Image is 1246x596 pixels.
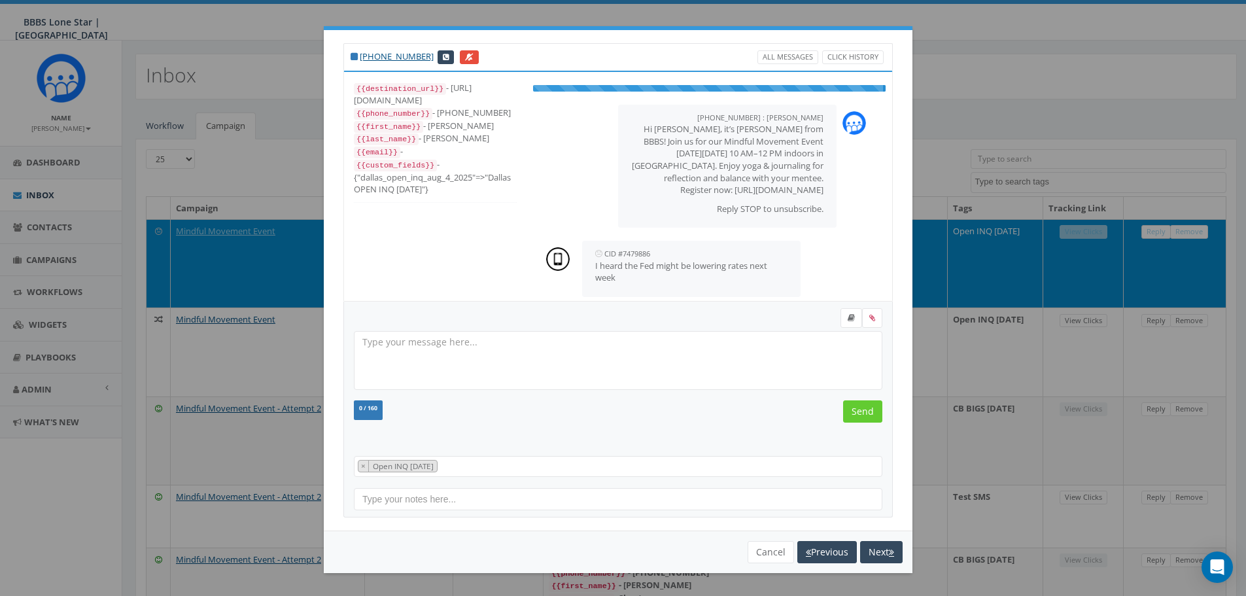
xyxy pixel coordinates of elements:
span: Attach your media [862,308,882,328]
div: - {"dallas_open_inq_aug_4_2025"=>"Dallas OPEN INQ [DATE]"} [354,158,517,196]
div: - [PERSON_NAME] [354,120,517,133]
input: Type your notes here... [354,488,882,510]
button: Cancel [748,541,794,563]
div: - [354,145,517,158]
span: × [361,461,366,471]
button: Remove item [358,461,369,472]
p: Hi [PERSON_NAME], it’s [PERSON_NAME] from BBBS! Join us for our Mindful Movement Event [DATE][DAT... [631,123,823,196]
span: 0 / 160 [359,404,377,412]
small: [PHONE_NUMBER] : [PERSON_NAME] [697,113,823,122]
a: [PHONE_NUMBER] [360,50,434,62]
li: Open INQ Aug 2025 [358,460,438,472]
input: Send [843,400,882,423]
span: Open INQ [DATE] [372,461,437,471]
img: person-7663c4fa307d6c3c676fe4775fa3fa0625478a53031cd108274f5a685e757777.png [546,247,570,271]
label: Insert Template Text [840,308,862,328]
small: CID #7479886 [604,249,650,258]
div: - [URL][DOMAIN_NAME] [354,82,517,107]
code: {{first_name}} [354,121,423,133]
i: This phone number is subscribed and will receive texts. [351,52,358,61]
div: Open Intercom Messenger [1202,552,1233,583]
div: - [PHONE_NUMBER] [354,107,517,120]
a: Click History [822,50,884,64]
code: {{custom_fields}} [354,160,437,171]
p: Reply STOP to unsubscribe. [631,203,823,215]
button: Next [860,541,903,563]
textarea: Search [441,461,447,472]
button: Previous [797,541,857,563]
code: {{last_name}} [354,133,419,145]
code: {{email}} [354,147,400,158]
img: Rally_Corp_Icon.png [842,111,866,135]
p: I heard the Fed might be lowering rates next week [595,260,787,284]
code: {{phone_number}} [354,108,432,120]
div: - [PERSON_NAME] [354,132,517,145]
code: {{destination_url}} [354,83,446,95]
a: All Messages [757,50,818,64]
